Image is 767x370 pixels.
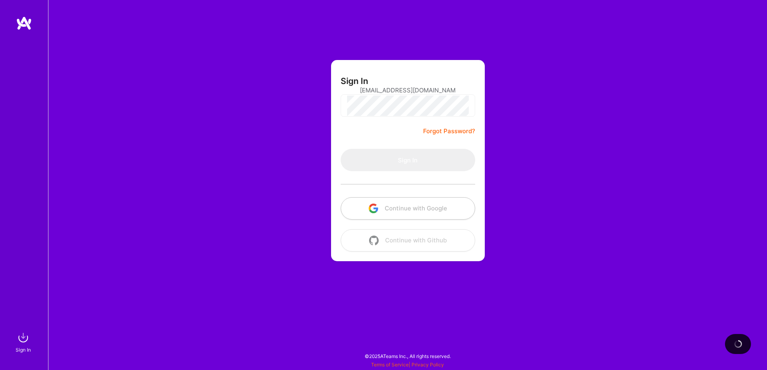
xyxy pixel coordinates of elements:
[412,362,444,368] a: Privacy Policy
[15,330,31,346] img: sign in
[341,149,475,171] button: Sign In
[16,16,32,30] img: logo
[48,346,767,366] div: © 2025 ATeams Inc., All rights reserved.
[17,330,31,354] a: sign inSign In
[341,229,475,252] button: Continue with Github
[369,236,379,245] img: icon
[371,362,444,368] span: |
[360,80,456,100] input: Email...
[341,197,475,220] button: Continue with Google
[369,204,378,213] img: icon
[341,76,368,86] h3: Sign In
[371,362,409,368] a: Terms of Service
[733,339,743,349] img: loading
[16,346,31,354] div: Sign In
[423,126,475,136] a: Forgot Password?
